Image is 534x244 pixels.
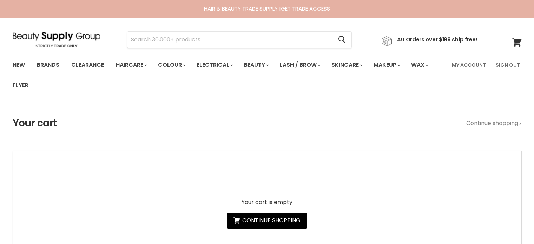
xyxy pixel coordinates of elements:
[66,58,109,72] a: Clearance
[153,58,190,72] a: Colour
[368,58,404,72] a: Makeup
[227,213,307,229] a: Continue shopping
[127,31,352,48] form: Product
[7,55,448,95] ul: Main menu
[127,32,333,48] input: Search
[7,58,30,72] a: New
[13,118,57,129] h1: Your cart
[448,58,490,72] a: My Account
[281,5,330,12] a: GET TRADE ACCESS
[227,199,307,205] p: Your cart is empty
[466,120,522,126] a: Continue shopping
[239,58,273,72] a: Beauty
[32,58,65,72] a: Brands
[4,5,530,12] div: HAIR & BEAUTY TRADE SUPPLY |
[275,58,325,72] a: Lash / Brow
[111,58,151,72] a: Haircare
[4,55,530,95] nav: Main
[326,58,367,72] a: Skincare
[333,32,351,48] button: Search
[191,58,237,72] a: Electrical
[492,58,524,72] a: Sign Out
[406,58,433,72] a: Wax
[499,211,527,237] iframe: Gorgias live chat messenger
[7,78,34,93] a: Flyer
